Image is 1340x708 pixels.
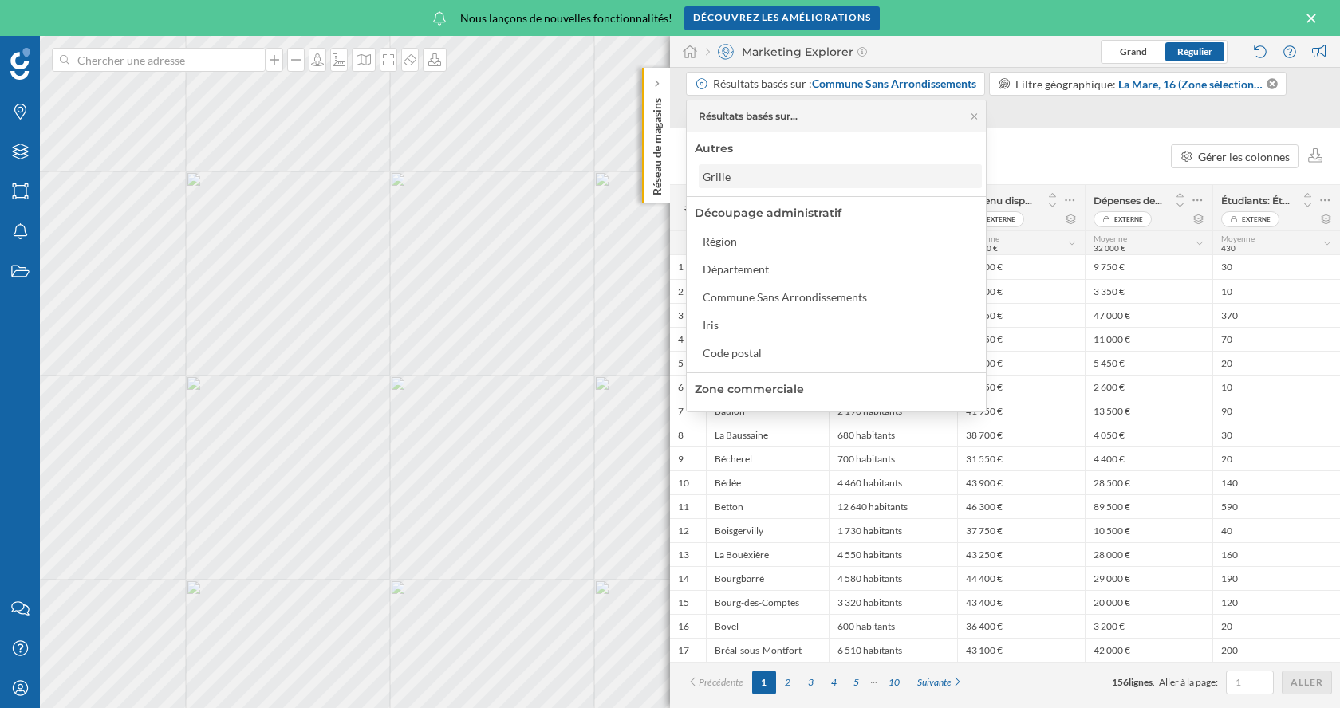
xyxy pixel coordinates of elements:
span: 17 [678,644,689,657]
div: La Bouëxière [706,542,829,566]
div: 20 000 € [1085,590,1212,614]
div: Bovel [706,614,829,638]
div: 590 [1212,494,1340,518]
div: 10 500 € [1085,518,1212,542]
div: 28 500 € [1085,470,1212,494]
div: 43 250 € [957,542,1085,566]
div: 3 320 habitants [829,590,957,614]
div: 43 900 € [957,470,1085,494]
span: 9 [678,453,684,466]
div: 13 500 € [1085,399,1212,423]
div: Bourgbarré [706,566,829,590]
div: 700 habitants [829,446,957,470]
span: 11 [678,501,689,513]
div: 4 550 habitants [829,542,957,566]
div: 11 000 € [1085,327,1212,351]
span: Externe [1114,211,1143,227]
div: 28 000 € [1085,542,1212,566]
div: 47 000 € [1085,303,1212,327]
span: # [678,201,698,215]
div: Département [703,262,769,276]
div: 70 [1212,327,1340,351]
div: 3 350 € [1085,279,1212,303]
div: 42 850 € [957,375,1085,399]
div: 370 [1212,303,1340,327]
span: Dépenses des ménages: Boissons alcoolisées [1094,195,1165,206]
div: 20 [1212,614,1340,638]
div: 30 [1212,423,1340,446]
div: 5 450 € [1085,351,1212,375]
img: Logo Geoblink [10,48,30,80]
div: Code postal [703,346,762,360]
span: Revenu disponible par foyer [966,195,1037,206]
div: 43 100 € [957,638,1085,662]
span: 6 [678,381,684,394]
span: 13 [678,549,689,561]
div: 44 400 € [957,566,1085,590]
div: 30 [1212,255,1340,279]
div: 600 habitants [829,614,957,638]
div: Bourg-des-Comptes [706,590,829,614]
div: Betton [706,494,829,518]
span: Étudiants: Étudiants de 18 ans ou plus [1221,195,1292,206]
span: La Mare, 16 (Zone sélectionnée) [1118,76,1264,92]
div: 12 640 habitants [829,494,957,518]
div: 41 950 € [957,399,1085,423]
div: 36 400 € [957,614,1085,638]
div: 38 700 € [957,423,1085,446]
span: 1 [678,261,684,273]
div: Bécherel [706,446,829,470]
div: Commune Sans Arrondissements [703,290,867,304]
span: 430 [1221,243,1236,253]
div: Découpage administratif [695,206,841,220]
span: Externe [987,211,1015,227]
span: 16 [678,620,689,633]
div: 31 550 € [957,446,1085,470]
div: 680 habitants [829,423,957,446]
div: 3 200 € [1085,614,1212,638]
div: 200 [1212,638,1340,662]
span: Support [33,11,91,26]
span: Moyenne [1221,234,1255,243]
span: Filtre géographique: [1015,77,1116,91]
span: Grand [1120,45,1147,57]
div: 46 300 € [957,494,1085,518]
span: 10 [678,477,689,490]
div: Bréal-sous-Montfort [706,638,829,662]
span: 15 [678,596,689,609]
span: Nous lançons de nouvelles fonctionnalités! [460,10,672,26]
div: Autres [695,141,733,155]
span: 8 [678,429,684,442]
img: explorer.svg [718,44,734,60]
div: 2 600 € [1085,375,1212,399]
div: 1 730 habitants [829,518,957,542]
div: Gérer les colonnes [1198,148,1290,165]
div: 40 100 € [957,351,1085,375]
div: Région [703,234,737,248]
span: Externe [1242,211,1271,227]
div: 45 650 € [957,303,1085,327]
div: 42 000 € [1085,638,1212,662]
div: 4 050 € [1085,423,1212,446]
div: Boisgervilly [706,518,829,542]
div: Centres commerciaux [703,411,812,424]
div: 44 050 € [957,327,1085,351]
div: La Baussaine [706,423,829,446]
span: 12 [678,525,689,537]
span: 2 [678,285,684,298]
div: Grille [703,170,731,183]
span: Aller à la page: [1159,675,1218,690]
div: 9 750 € [1085,255,1212,279]
span: 7 [678,405,684,418]
div: 90 [1212,399,1340,423]
div: Bédée [706,470,829,494]
div: 140 [1212,470,1340,494]
div: Résultats basés sur… [699,109,798,124]
div: 4 460 habitants [829,470,957,494]
span: lignes [1129,676,1153,688]
div: 33 200 € [957,255,1085,279]
div: 20 [1212,351,1340,375]
div: Marketing Explorer [706,44,867,60]
div: 10 [1212,375,1340,399]
p: Réseau de magasins [649,92,665,195]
